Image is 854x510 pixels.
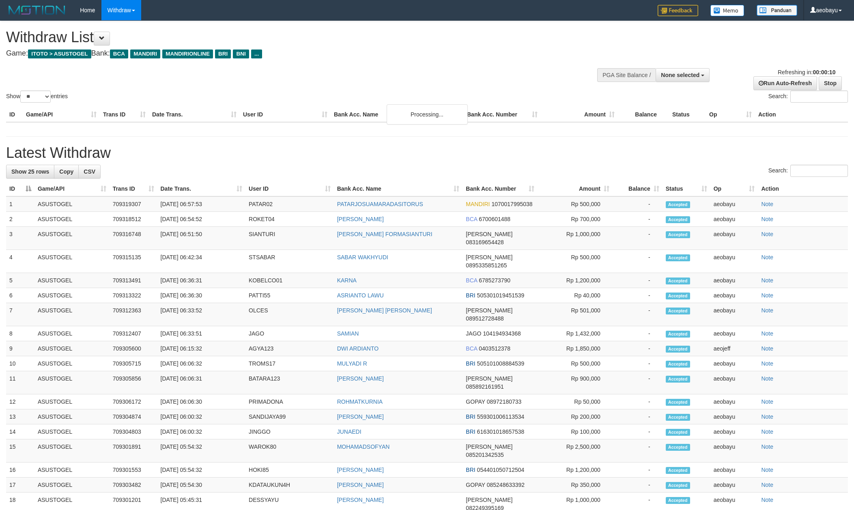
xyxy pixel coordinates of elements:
[666,231,690,238] span: Accepted
[613,463,663,478] td: -
[337,277,357,284] a: KARNA
[84,168,95,175] span: CSV
[6,326,34,341] td: 8
[656,68,710,82] button: None selected
[157,341,246,356] td: [DATE] 06:15:32
[6,29,561,45] h1: Withdraw List
[710,181,758,196] th: Op: activate to sort column ascending
[466,330,481,337] span: JAGO
[710,326,758,341] td: aeobayu
[466,375,512,382] span: [PERSON_NAME]
[710,394,758,409] td: aeobayu
[761,201,773,207] a: Note
[34,250,110,273] td: ASUSTOGEL
[761,428,773,435] a: Note
[613,181,663,196] th: Balance: activate to sort column ascending
[479,345,510,352] span: Copy 0403512378 to clipboard
[6,107,23,122] th: ID
[245,303,334,326] td: OLCES
[613,212,663,227] td: -
[466,428,475,435] span: BRI
[6,196,34,212] td: 1
[538,409,613,424] td: Rp 200,000
[28,49,91,58] span: ITOTO > ASUSTOGEL
[6,394,34,409] td: 12
[110,303,157,326] td: 709312363
[6,439,34,463] td: 15
[666,331,690,338] span: Accepted
[240,107,331,122] th: User ID
[331,107,464,122] th: Bank Acc. Name
[538,424,613,439] td: Rp 100,000
[162,49,213,58] span: MANDIRIONLINE
[6,212,34,227] td: 2
[337,375,384,382] a: [PERSON_NAME]
[34,288,110,303] td: ASUSTOGEL
[710,463,758,478] td: aeobayu
[663,181,710,196] th: Status: activate to sort column ascending
[466,201,490,207] span: MANDIRI
[666,293,690,299] span: Accepted
[6,90,68,103] label: Show entries
[6,4,68,16] img: MOTION_logo.png
[110,409,157,424] td: 709304874
[666,444,690,451] span: Accepted
[710,478,758,493] td: aeobayu
[466,398,485,405] span: GOPAY
[34,478,110,493] td: ASUSTOGEL
[233,49,249,58] span: BNI
[666,429,690,436] span: Accepted
[337,201,423,207] a: PATARJOSUAMARADASITORUS
[477,428,525,435] span: Copy 616301018657538 to clipboard
[666,216,690,223] span: Accepted
[613,409,663,424] td: -
[538,250,613,273] td: Rp 500,000
[710,439,758,463] td: aeobayu
[466,307,512,314] span: [PERSON_NAME]
[613,341,663,356] td: -
[538,478,613,493] td: Rp 350,000
[538,273,613,288] td: Rp 1,200,000
[538,371,613,394] td: Rp 900,000
[157,424,246,439] td: [DATE] 06:00:32
[613,303,663,326] td: -
[613,478,663,493] td: -
[613,273,663,288] td: -
[34,326,110,341] td: ASUSTOGEL
[538,356,613,371] td: Rp 500,000
[6,341,34,356] td: 9
[11,168,49,175] span: Show 25 rows
[245,250,334,273] td: STSABAR
[613,250,663,273] td: -
[613,356,663,371] td: -
[761,398,773,405] a: Note
[245,288,334,303] td: PATTI55
[761,330,773,337] a: Note
[110,181,157,196] th: Trans ID: activate to sort column ascending
[337,467,384,473] a: [PERSON_NAME]
[6,250,34,273] td: 4
[613,394,663,409] td: -
[157,478,246,493] td: [DATE] 05:54:30
[245,341,334,356] td: AGYA123
[157,371,246,394] td: [DATE] 06:06:31
[245,424,334,439] td: JINGGO
[337,345,379,352] a: DWI ARDIANTO
[755,107,848,122] th: Action
[757,5,797,16] img: panduan.png
[819,76,842,90] a: Stop
[613,196,663,212] td: -
[245,196,334,212] td: PATAR02
[466,277,477,284] span: BCA
[78,165,101,179] a: CSV
[464,107,541,122] th: Bank Acc. Number
[149,107,240,122] th: Date Trans.
[6,227,34,250] td: 3
[758,181,848,196] th: Action
[6,145,848,161] h1: Latest Withdraw
[157,212,246,227] td: [DATE] 06:54:52
[337,360,367,367] a: MULYADI R
[761,292,773,299] a: Note
[477,360,525,367] span: Copy 505101008884539 to clipboard
[761,254,773,260] a: Note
